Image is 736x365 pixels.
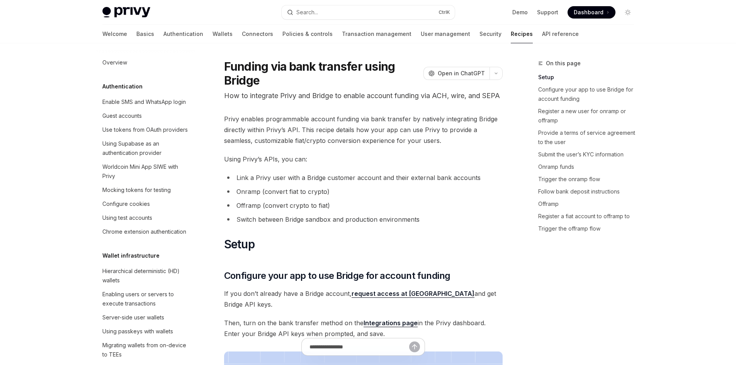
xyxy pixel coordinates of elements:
div: Enable SMS and WhatsApp login [102,97,186,107]
a: Offramp [538,198,640,210]
div: Search... [296,8,318,17]
button: Send message [409,341,420,352]
a: Register a fiat account to offramp to [538,210,640,222]
a: Policies & controls [282,25,333,43]
div: Configure cookies [102,199,150,209]
img: light logo [102,7,150,18]
a: Trigger the offramp flow [538,222,640,235]
a: Guest accounts [96,109,195,123]
a: Using test accounts [96,211,195,225]
li: Offramp (convert crypto to fiat) [224,200,503,211]
div: Enabling users or servers to execute transactions [102,290,190,308]
a: Chrome extension authentication [96,225,195,239]
a: Register a new user for onramp or offramp [538,105,640,127]
p: How to integrate Privy and Bridge to enable account funding via ACH, wire, and SEPA [224,90,503,101]
a: Setup [538,71,640,83]
li: Onramp (convert fiat to crypto) [224,186,503,197]
h5: Authentication [102,82,143,91]
a: request access at [GEOGRAPHIC_DATA] [352,290,474,298]
a: Provide a terms of service agreement to the user [538,127,640,148]
a: Recipes [511,25,533,43]
a: Overview [96,56,195,70]
div: Overview [102,58,127,67]
div: Guest accounts [102,111,142,121]
span: If you don’t already have a Bridge account, and get Bridge API keys. [224,288,503,310]
a: Dashboard [568,6,615,19]
a: Basics [136,25,154,43]
a: Authentication [163,25,203,43]
a: Server-side user wallets [96,311,195,324]
h5: Wallet infrastructure [102,251,160,260]
a: Use tokens from OAuth providers [96,123,195,137]
a: Connectors [242,25,273,43]
div: Migrating wallets from on-device to TEEs [102,341,190,359]
a: Enable SMS and WhatsApp login [96,95,195,109]
a: Onramp funds [538,161,640,173]
a: Demo [512,8,528,16]
a: Trigger the onramp flow [538,173,640,185]
button: Toggle dark mode [622,6,634,19]
a: Welcome [102,25,127,43]
a: Configure cookies [96,197,195,211]
div: Using passkeys with wallets [102,327,173,336]
span: Using Privy’s APIs, you can: [224,154,503,165]
a: Worldcoin Mini App SIWE with Privy [96,160,195,183]
li: Link a Privy user with a Bridge customer account and their external bank accounts [224,172,503,183]
div: Chrome extension authentication [102,227,186,236]
a: Using Supabase as an authentication provider [96,137,195,160]
a: Integrations page [364,319,418,327]
span: Privy enables programmable account funding via bank transfer by natively integrating Bridge direc... [224,114,503,146]
div: Use tokens from OAuth providers [102,125,188,134]
a: Enabling users or servers to execute transactions [96,287,195,311]
div: Worldcoin Mini App SIWE with Privy [102,162,190,181]
div: Using test accounts [102,213,152,222]
div: Mocking tokens for testing [102,185,171,195]
a: Follow bank deposit instructions [538,185,640,198]
li: Switch between Bridge sandbox and production environments [224,214,503,225]
span: Then, turn on the bank transfer method on the in the Privy dashboard. Enter your Bridge API keys ... [224,317,503,339]
h1: Funding via bank transfer using Bridge [224,59,420,87]
a: User management [421,25,470,43]
a: Support [537,8,558,16]
a: Configure your app to use Bridge for account funding [538,83,640,105]
button: Search...CtrlK [282,5,455,19]
a: Hierarchical deterministic (HD) wallets [96,264,195,287]
div: Using Supabase as an authentication provider [102,139,190,158]
span: Dashboard [574,8,603,16]
div: Hierarchical deterministic (HD) wallets [102,267,190,285]
span: Ctrl K [439,9,450,15]
div: Server-side user wallets [102,313,164,322]
a: Mocking tokens for testing [96,183,195,197]
a: Submit the user’s KYC information [538,148,640,161]
a: API reference [542,25,579,43]
span: On this page [546,59,581,68]
span: Configure your app to use Bridge for account funding [224,270,450,282]
a: Transaction management [342,25,411,43]
a: Wallets [212,25,233,43]
a: Migrating wallets from on-device to TEEs [96,338,195,362]
button: Open in ChatGPT [423,67,490,80]
span: Setup [224,237,255,251]
a: Using passkeys with wallets [96,324,195,338]
span: Open in ChatGPT [438,70,485,77]
a: Security [479,25,501,43]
